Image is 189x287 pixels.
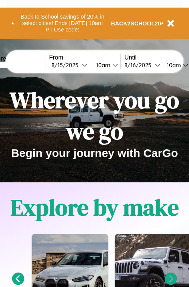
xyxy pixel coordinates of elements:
button: Back to School savings of 20% in select cities! Ends [DATE] 10am PT.Use code: [14,11,111,35]
button: 10am [90,61,120,69]
button: 8/15/2025 [49,61,90,69]
label: From [49,54,120,61]
div: 8 / 16 / 2025 [124,61,155,69]
b: BACK2SCHOOL20 [111,20,161,27]
div: 10am [163,61,183,69]
h1: Explore by make [11,192,179,223]
div: 8 / 15 / 2025 [51,61,82,69]
div: 10am [92,61,112,69]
